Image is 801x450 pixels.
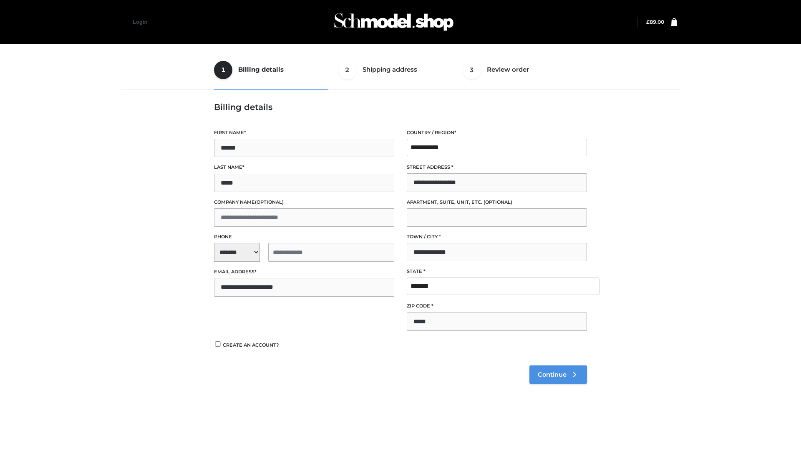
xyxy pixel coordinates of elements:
span: (optional) [255,199,284,205]
span: (optional) [484,199,512,205]
label: Email address [214,268,394,276]
label: Phone [214,233,394,241]
a: Continue [529,365,587,384]
span: Create an account? [223,342,279,348]
bdi: 89.00 [646,19,664,25]
img: Schmodel Admin 964 [331,5,456,38]
label: Last name [214,163,394,171]
label: Apartment, suite, unit, etc. [407,198,587,206]
span: Continue [538,371,567,378]
label: First name [214,129,394,137]
label: Street address [407,163,587,171]
label: Country / Region [407,129,587,137]
a: Login [133,19,147,25]
label: ZIP Code [407,302,587,310]
span: £ [646,19,650,25]
h3: Billing details [214,102,587,112]
input: Create an account? [214,341,222,347]
label: State [407,267,587,275]
a: £89.00 [646,19,664,25]
label: Town / City [407,233,587,241]
label: Company name [214,198,394,206]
